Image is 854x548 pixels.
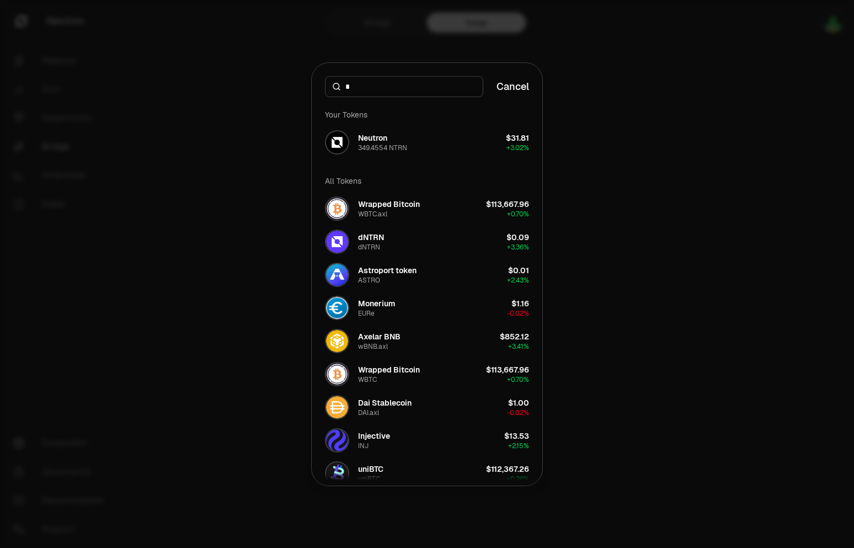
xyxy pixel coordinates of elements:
[507,243,529,252] span: + 3.36%
[318,324,536,358] button: wBNB.axl LogoAxelar BNBwBNB.axl$852.12+3.41%
[326,131,348,153] img: NTRN Logo
[358,408,379,417] div: DAI.axl
[507,276,529,285] span: + 2.43%
[358,276,380,285] div: ASTRO
[508,342,529,351] span: + 3.41%
[318,424,536,457] button: INJ LogoInjectiveINJ$13.53+2.15%
[506,475,529,483] span: + 0.26%
[326,429,348,451] img: INJ Logo
[358,430,390,441] div: Injective
[358,375,377,384] div: WBTC
[318,358,536,391] button: WBTC LogoWrapped BitcoinWBTC$113,667.96+0.70%
[318,192,536,225] button: WBTC.axl LogoWrapped BitcoinWBTC.axl$113,667.96+0.70%
[358,464,383,475] div: uniBTC
[358,309,375,318] div: EURe
[358,232,384,243] div: dNTRN
[358,243,380,252] div: dNTRN
[486,199,529,210] div: $113,667.96
[486,464,529,475] div: $112,367.26
[358,265,417,276] div: Astroport token
[508,441,529,450] span: + 2.15%
[318,291,536,324] button: EURe LogoMoneriumEURe$1.16-0.02%
[358,331,401,342] div: Axelar BNB
[500,331,529,342] div: $852.12
[508,397,529,408] div: $1.00
[326,462,348,485] img: uniBTC Logo
[358,199,420,210] div: Wrapped Bitcoin
[507,408,529,417] span: -0.02%
[358,364,420,375] div: Wrapped Bitcoin
[358,342,388,351] div: wBNB.axl
[318,391,536,424] button: DAI.axl LogoDai StablecoinDAI.axl$1.00-0.02%
[358,397,412,408] div: Dai Stablecoin
[507,309,529,318] span: -0.02%
[326,363,348,385] img: WBTC Logo
[507,210,529,219] span: + 0.70%
[318,457,536,490] button: uniBTC LogouniBTCuniBTC$112,367.26+0.26%
[318,225,536,258] button: dNTRN LogodNTRNdNTRN$0.09+3.36%
[326,297,348,319] img: EURe Logo
[358,475,380,483] div: uniBTC
[358,210,387,219] div: WBTC.axl
[358,132,387,143] div: Neutron
[326,198,348,220] img: WBTC.axl Logo
[508,265,529,276] div: $0.01
[504,430,529,441] div: $13.53
[511,298,529,309] div: $1.16
[506,232,529,243] div: $0.09
[326,264,348,286] img: ASTRO Logo
[506,132,529,143] div: $31.81
[358,143,407,152] div: 349.4554 NTRN
[318,104,536,126] div: Your Tokens
[506,143,529,152] span: + 3.02%
[318,258,536,291] button: ASTRO LogoAstroport tokenASTRO$0.01+2.43%
[507,375,529,384] span: + 0.70%
[497,79,529,94] button: Cancel
[318,126,536,159] button: NTRN LogoNeutron349.4554 NTRN$31.81+3.02%
[318,170,536,192] div: All Tokens
[326,231,348,253] img: dNTRN Logo
[358,298,395,309] div: Monerium
[358,441,369,450] div: INJ
[326,396,348,418] img: DAI.axl Logo
[326,330,348,352] img: wBNB.axl Logo
[486,364,529,375] div: $113,667.96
